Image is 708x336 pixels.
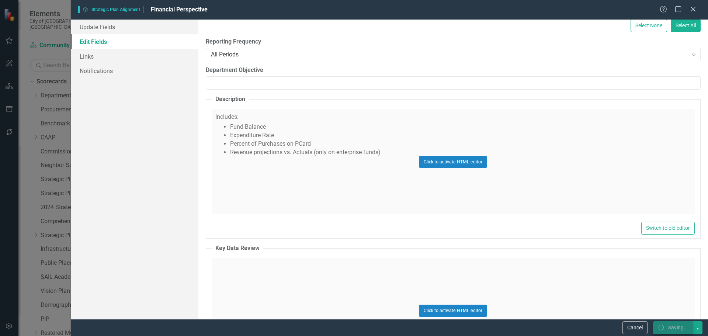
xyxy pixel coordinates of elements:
a: Notifications [71,63,198,78]
button: Select All [671,19,701,32]
label: Department Objective [206,66,701,75]
label: Reporting Frequency [206,38,701,46]
button: Click to activate HTML editor [419,305,487,316]
button: Saving... [653,321,693,334]
legend: Description [212,95,249,104]
legend: Key Data Review [212,244,263,253]
a: Links [71,49,198,64]
div: All Periods [211,50,688,59]
a: Edit Fields [71,34,198,49]
button: Click to activate HTML editor [419,156,487,168]
button: Cancel [622,321,648,334]
button: Switch to old editor [641,222,695,235]
span: Strategic Plan Alignment [78,6,143,13]
span: Financial Perspective [151,6,208,13]
button: Select None [631,19,667,32]
a: Update Fields [71,20,198,34]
